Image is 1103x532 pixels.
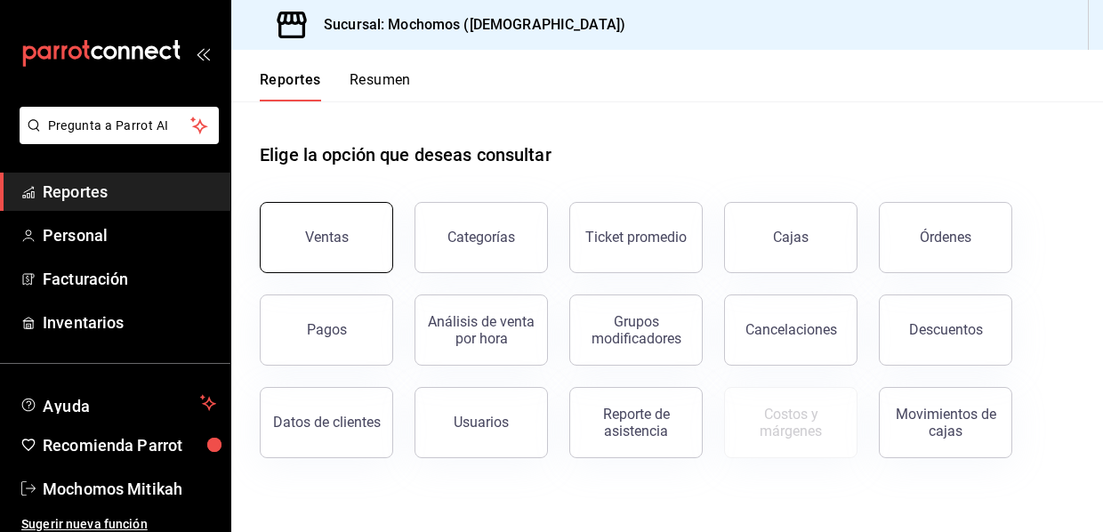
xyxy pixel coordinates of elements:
[454,414,509,431] div: Usuarios
[581,313,691,347] div: Grupos modificadores
[43,223,216,247] span: Personal
[43,433,216,457] span: Recomienda Parrot
[260,71,321,101] button: Reportes
[569,294,703,366] button: Grupos modificadores
[43,267,216,291] span: Facturación
[724,202,857,273] button: Cajas
[581,406,691,439] div: Reporte de asistencia
[736,406,846,439] div: Costos y márgenes
[773,229,809,246] div: Cajas
[260,294,393,366] button: Pagos
[260,141,551,168] h1: Elige la opción que deseas consultar
[196,46,210,60] button: open_drawer_menu
[879,294,1012,366] button: Descuentos
[879,202,1012,273] button: Órdenes
[879,387,1012,458] button: Movimientos de cajas
[260,71,411,101] div: navigation tabs
[569,202,703,273] button: Ticket promedio
[585,229,687,246] div: Ticket promedio
[724,387,857,458] button: Contrata inventarios para ver este reporte
[12,129,219,148] a: Pregunta a Parrot AI
[426,313,536,347] div: Análisis de venta por hora
[415,387,548,458] button: Usuarios
[447,229,515,246] div: Categorías
[307,321,347,338] div: Pagos
[569,387,703,458] button: Reporte de asistencia
[20,107,219,144] button: Pregunta a Parrot AI
[43,180,216,204] span: Reportes
[909,321,983,338] div: Descuentos
[415,202,548,273] button: Categorías
[43,310,216,335] span: Inventarios
[920,229,971,246] div: Órdenes
[305,229,349,246] div: Ventas
[724,294,857,366] button: Cancelaciones
[745,321,837,338] div: Cancelaciones
[415,294,548,366] button: Análisis de venta por hora
[48,117,191,135] span: Pregunta a Parrot AI
[350,71,411,101] button: Resumen
[310,14,625,36] h3: Sucursal: Mochomos ([DEMOGRAPHIC_DATA])
[273,414,381,431] div: Datos de clientes
[43,392,193,414] span: Ayuda
[43,477,216,501] span: Mochomos Mitikah
[260,202,393,273] button: Ventas
[260,387,393,458] button: Datos de clientes
[890,406,1001,439] div: Movimientos de cajas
